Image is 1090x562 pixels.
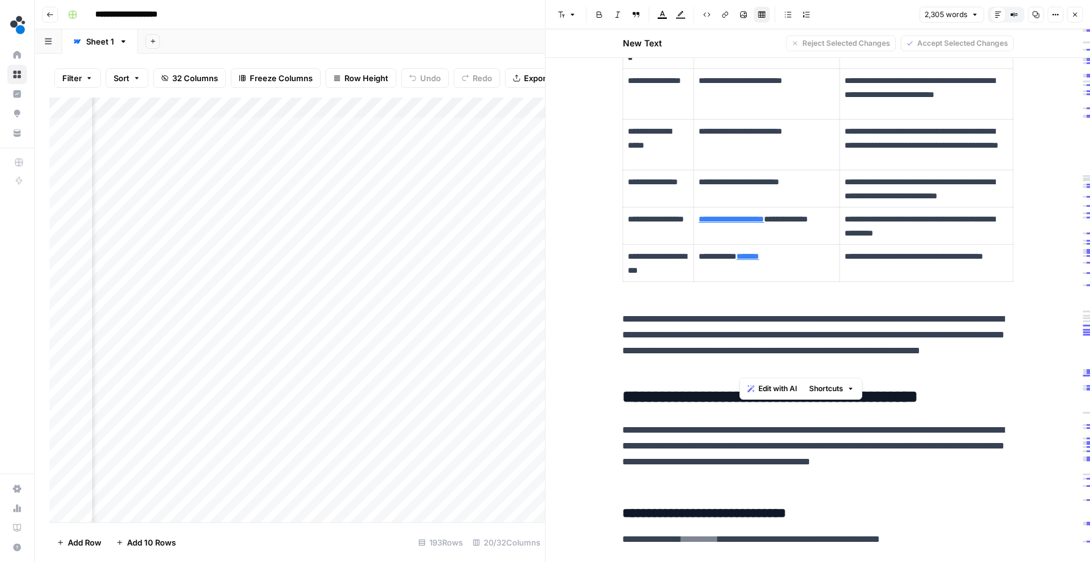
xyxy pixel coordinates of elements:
[413,533,468,552] div: 193 Rows
[622,37,661,49] h2: New Text
[231,68,321,88] button: Freeze Columns
[7,538,27,557] button: Help + Support
[153,68,226,88] button: 32 Columns
[127,536,176,549] span: Add 10 Rows
[917,38,1008,49] span: Accept Selected Changes
[785,35,895,51] button: Reject Selected Changes
[7,65,27,84] a: Browse
[7,123,27,143] a: Your Data
[86,35,114,48] div: Sheet 1
[420,72,441,84] span: Undo
[809,383,843,394] span: Shortcuts
[473,72,492,84] span: Redo
[62,29,138,54] a: Sheet 1
[401,68,449,88] button: Undo
[468,533,545,552] div: 20/32 Columns
[919,7,984,23] button: 2,305 words
[106,68,148,88] button: Sort
[7,104,27,123] a: Opportunities
[62,72,82,84] span: Filter
[7,45,27,65] a: Home
[505,68,575,88] button: Export CSV
[109,533,183,552] button: Add 10 Rows
[7,14,29,36] img: spot.ai Logo
[250,72,313,84] span: Freeze Columns
[743,381,802,397] button: Edit with AI
[7,479,27,499] a: Settings
[7,518,27,538] a: Learning Hub
[7,10,27,40] button: Workspace: spot.ai
[804,381,859,397] button: Shortcuts
[49,533,109,552] button: Add Row
[925,9,967,20] span: 2,305 words
[344,72,388,84] span: Row Height
[524,72,567,84] span: Export CSV
[114,72,129,84] span: Sort
[325,68,396,88] button: Row Height
[7,499,27,518] a: Usage
[54,68,101,88] button: Filter
[454,68,500,88] button: Redo
[172,72,218,84] span: 32 Columns
[900,35,1013,51] button: Accept Selected Changes
[758,383,797,394] span: Edit with AI
[7,84,27,104] a: Insights
[802,38,890,49] span: Reject Selected Changes
[68,536,101,549] span: Add Row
